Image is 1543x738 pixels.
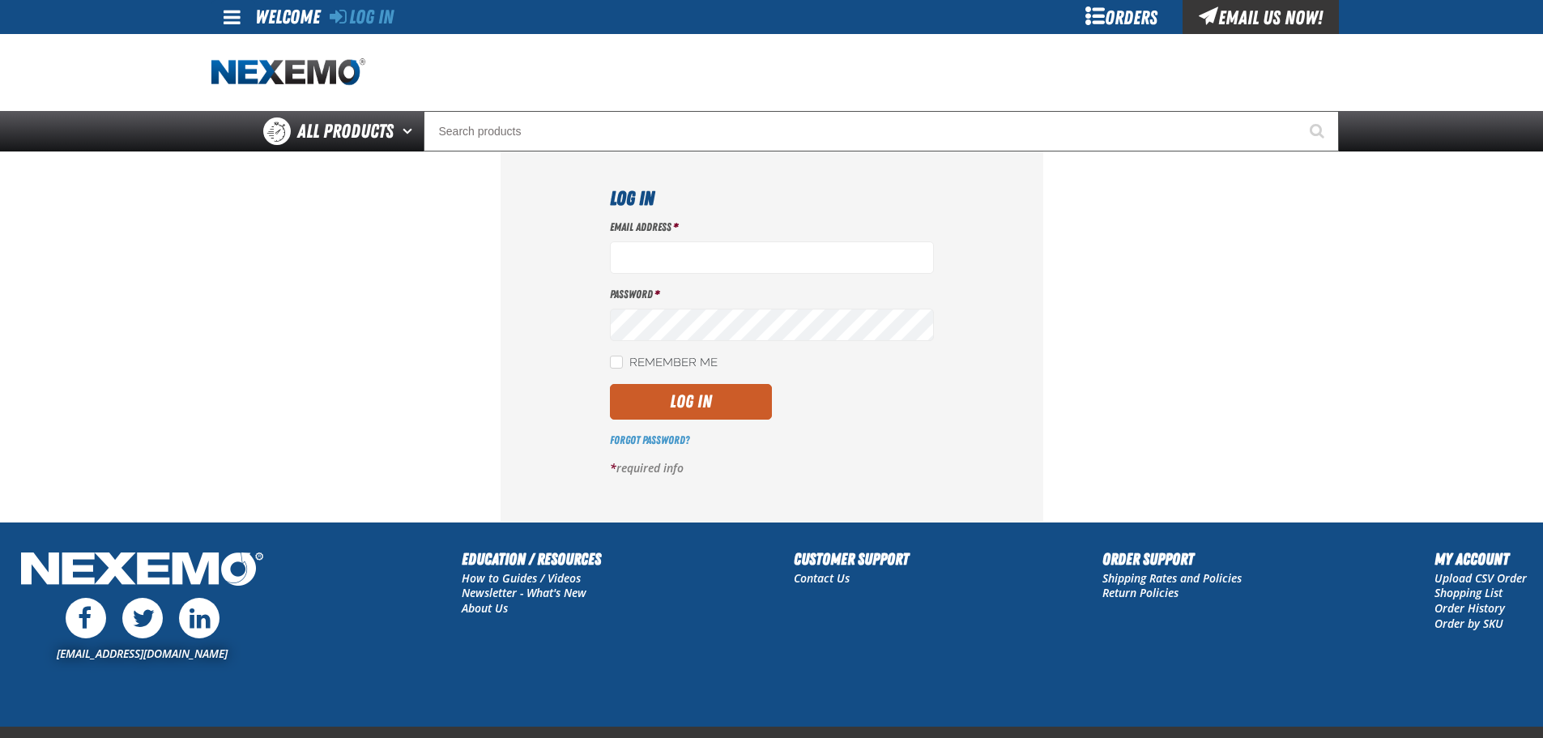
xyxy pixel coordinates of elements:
[1434,570,1527,586] a: Upload CSV Order
[1434,547,1527,571] h2: My Account
[462,570,581,586] a: How to Guides / Videos
[1434,616,1503,631] a: Order by SKU
[57,646,228,661] a: [EMAIL_ADDRESS][DOMAIN_NAME]
[330,6,394,28] a: Log In
[610,433,689,446] a: Forgot Password?
[1434,600,1505,616] a: Order History
[1102,570,1242,586] a: Shipping Rates and Policies
[1102,547,1242,571] h2: Order Support
[462,547,601,571] h2: Education / Resources
[610,356,718,371] label: Remember Me
[462,600,508,616] a: About Us
[16,547,268,595] img: Nexemo Logo
[610,461,934,476] p: required info
[211,58,365,87] img: Nexemo logo
[1434,585,1503,600] a: Shopping List
[297,117,394,146] span: All Products
[1298,111,1339,151] button: Start Searching
[397,111,424,151] button: Open All Products pages
[211,58,365,87] a: Home
[610,287,934,302] label: Password
[1102,585,1179,600] a: Return Policies
[610,384,772,420] button: Log In
[794,547,909,571] h2: Customer Support
[424,111,1339,151] input: Search
[610,184,934,213] h1: Log In
[794,570,850,586] a: Contact Us
[610,220,934,235] label: Email Address
[610,356,623,369] input: Remember Me
[462,585,586,600] a: Newsletter - What's New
